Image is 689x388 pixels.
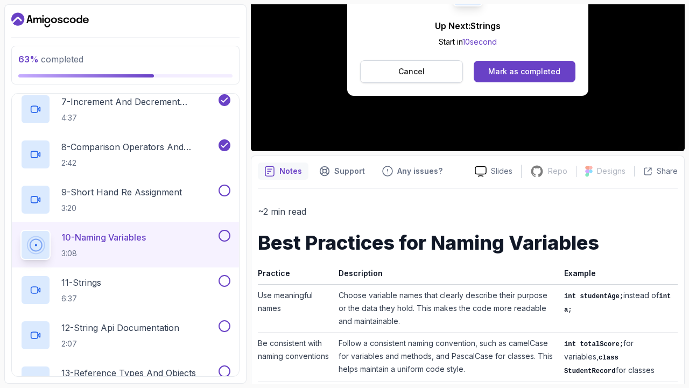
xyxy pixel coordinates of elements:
p: 2:07 [61,338,179,349]
p: 4:37 [61,112,216,123]
td: Follow a consistent naming convention, such as camelCase for variables and methods, and PascalCas... [334,333,560,382]
button: 8-Comparison Operators and Booleans2:42 [20,139,230,170]
button: 7-Increment And Decrement Operators4:37 [20,94,230,124]
button: Support button [313,163,371,180]
code: int studentAge; [564,293,623,300]
button: 10-Naming Variables3:08 [20,230,230,260]
p: Cancel [398,66,425,77]
p: ~2 min read [258,204,678,219]
p: 3:08 [61,248,146,259]
td: instead of [560,285,678,333]
td: for variables, for classes [560,333,678,382]
p: Share [657,166,678,177]
td: Be consistent with naming conventions [258,333,334,382]
p: 8 - Comparison Operators and Booleans [61,140,216,153]
h1: Best Practices for Naming Variables [258,232,678,253]
p: 9 - Short Hand Re Assignment [61,186,182,199]
p: 2:42 [61,158,216,168]
button: 12-String Api Documentation2:07 [20,320,230,350]
span: 10 second [462,37,497,46]
a: Dashboard [11,11,89,29]
p: 7 - Increment And Decrement Operators [61,95,216,108]
th: Description [334,266,560,285]
p: 10 - Naming Variables [61,231,146,244]
div: Mark as completed [488,66,560,77]
th: Practice [258,266,334,285]
td: Use meaningful names [258,285,334,333]
p: Slides [491,166,512,177]
p: Designs [597,166,625,177]
p: Repo [548,166,567,177]
p: 6:37 [61,293,101,304]
p: Notes [279,166,302,177]
td: Choose variable names that clearly describe their purpose or the data they hold. This makes the c... [334,285,560,333]
button: Feedback button [376,163,449,180]
p: Support [334,166,365,177]
button: notes button [258,163,308,180]
p: 3:20 [61,203,182,214]
p: Any issues? [397,166,442,177]
p: Start in [435,37,501,47]
p: 13 - Reference Types And Objects [61,366,196,379]
span: completed [18,54,83,65]
p: 11 - Strings [61,276,101,289]
button: Cancel [360,60,463,83]
th: Example [560,266,678,285]
p: Up Next: Strings [435,19,501,32]
a: Slides [466,166,521,177]
button: 11-Strings6:37 [20,275,230,305]
button: Mark as completed [474,61,575,82]
code: int totalScore; [564,341,623,348]
button: 9-Short Hand Re Assignment3:20 [20,185,230,215]
button: Share [634,166,678,177]
p: 12 - String Api Documentation [61,321,179,334]
span: 63 % [18,54,39,65]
